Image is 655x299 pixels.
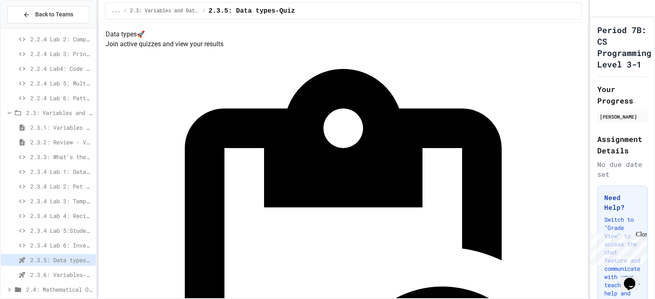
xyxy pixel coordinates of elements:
span: 2.3.5: Data types-Quiz [208,6,295,16]
iframe: chat widget [587,231,647,265]
span: / [124,8,126,14]
span: 2.4: Mathematical Operators [26,285,93,294]
div: Chat with us now!Close [3,3,56,52]
span: 2.3.4 Lab 2: Pet Name Keeper [30,182,93,191]
iframe: chat widget [621,266,647,291]
span: ... [112,8,121,14]
h3: Need Help? [604,193,641,212]
span: 2.3.5: Data types-Quiz [30,256,93,264]
span: 2.3.4 Lab 1: Data Mix-Up Fix [30,167,93,176]
span: 2.2.4 Lab 3: Print Statement Repair [30,49,93,58]
span: 2.2.4 Lab 5: Multi-Print Message [30,79,93,88]
p: Join active quizzes and view your results [106,39,581,49]
span: 2.2.4 Lab 6: Pattern Display Challenge [30,94,93,102]
span: 2.3.4 Lab 4: Recipe Calculator [30,211,93,220]
span: Back to Teams [35,10,73,19]
span: 2.3.2: Review - Variables and Data Types [30,138,93,146]
h4: Data types 🚀 [106,29,581,39]
span: 2.3.4 Lab 5:Student ID Scanner [30,226,93,235]
span: / [202,8,205,14]
span: 2.3: Variables and Data Types [130,8,199,14]
h2: Your Progress [597,83,648,106]
h2: Assignment Details [597,133,648,156]
span: 2.3.1: Variables and Data Types [30,123,93,132]
div: No due date set [597,160,648,179]
button: Back to Teams [7,6,89,23]
span: 2.2.4 Lab 2: Complete the Greeting [30,35,93,43]
span: 2.3.3: What's the Type? [30,153,93,161]
span: 2.3: Variables and Data Types [26,108,93,117]
span: 2.2.4 Lab4: Code Commentary Creator [30,64,93,73]
div: [PERSON_NAME] [600,113,645,120]
h1: Period 7B: CS Programming Level 3-1 [597,24,651,70]
span: 2.3.6: Variables-Quiz [30,270,93,279]
span: 2.3.4 Lab 3: Temperature Converter [30,197,93,205]
span: 2.3.4 Lab 6: Inventory Organizer [30,241,93,250]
